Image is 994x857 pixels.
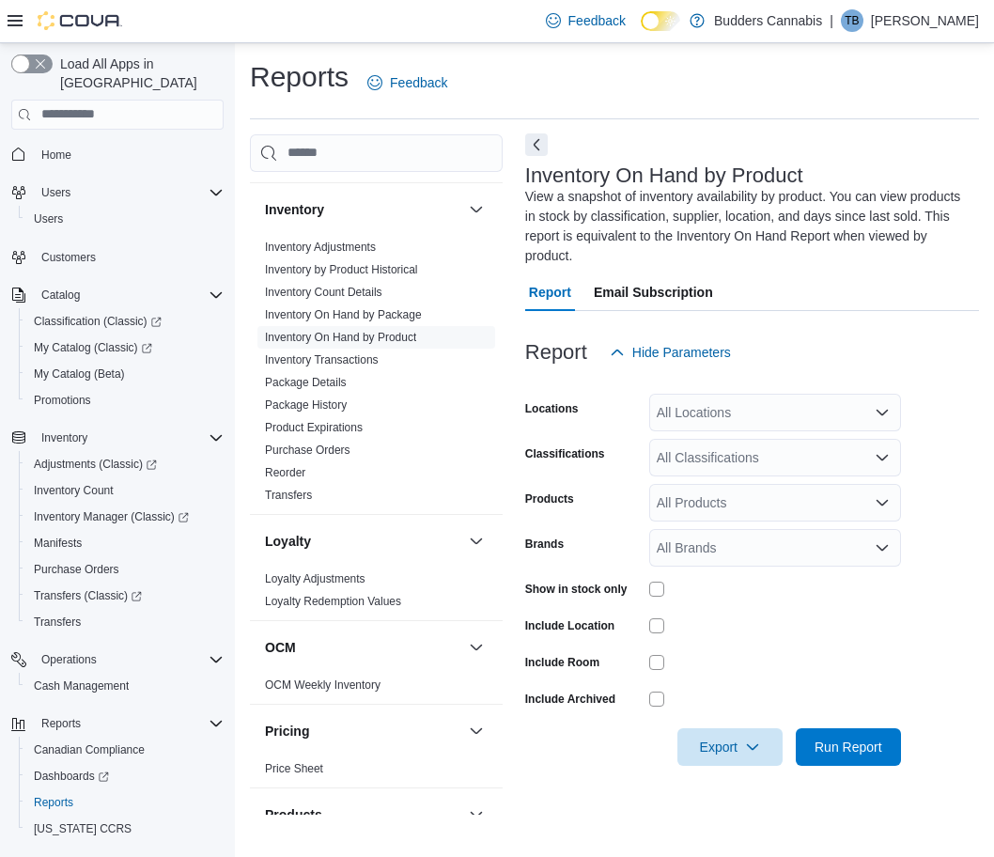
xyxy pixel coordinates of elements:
[34,712,224,735] span: Reports
[34,284,224,306] span: Catalog
[265,488,312,503] span: Transfers
[465,530,488,553] button: Loyalty
[34,588,142,603] span: Transfers (Classic)
[26,765,224,787] span: Dashboards
[265,594,401,609] span: Loyalty Redemption Values
[4,425,231,451] button: Inventory
[632,343,731,362] span: Hide Parameters
[26,506,224,528] span: Inventory Manager (Classic)
[265,353,379,366] a: Inventory Transactions
[26,336,160,359] a: My Catalog (Classic)
[265,532,461,551] button: Loyalty
[34,615,81,630] span: Transfers
[26,363,224,385] span: My Catalog (Beta)
[26,739,224,761] span: Canadian Compliance
[677,728,783,766] button: Export
[41,652,97,667] span: Operations
[4,141,231,168] button: Home
[265,443,350,458] span: Purchase Orders
[390,73,447,92] span: Feedback
[265,532,311,551] h3: Loyalty
[525,341,587,364] h3: Report
[250,236,503,514] div: Inventory
[265,489,312,502] a: Transfers
[265,200,461,219] button: Inventory
[26,584,149,607] a: Transfers (Classic)
[19,609,231,635] button: Transfers
[26,675,224,697] span: Cash Management
[19,451,231,477] a: Adjustments (Classic)
[265,263,418,276] a: Inventory by Product Historical
[525,491,574,506] label: Products
[34,509,189,524] span: Inventory Manager (Classic)
[265,421,363,434] a: Product Expirations
[265,375,347,390] span: Package Details
[26,739,152,761] a: Canadian Compliance
[34,284,87,306] button: Catalog
[19,556,231,583] button: Purchase Orders
[34,795,73,810] span: Reports
[41,716,81,731] span: Reports
[34,340,152,355] span: My Catalog (Classic)
[265,330,416,345] span: Inventory On Hand by Product
[26,208,70,230] a: Users
[34,181,224,204] span: Users
[34,143,224,166] span: Home
[265,420,363,435] span: Product Expirations
[265,285,382,300] span: Inventory Count Details
[465,803,488,826] button: Products
[34,648,224,671] span: Operations
[26,336,224,359] span: My Catalog (Classic)
[26,584,224,607] span: Transfers (Classic)
[641,31,642,32] span: Dark Mode
[602,334,738,371] button: Hide Parameters
[250,757,503,787] div: Pricing
[34,144,79,166] a: Home
[34,562,119,577] span: Purchase Orders
[265,678,381,692] a: OCM Weekly Inventory
[265,595,401,608] a: Loyalty Redemption Values
[26,558,127,581] a: Purchase Orders
[815,738,882,756] span: Run Report
[34,246,103,269] a: Customers
[875,540,890,555] button: Open list of options
[26,389,99,412] a: Promotions
[525,401,579,416] label: Locations
[265,571,365,586] span: Loyalty Adjustments
[265,376,347,389] a: Package Details
[568,11,626,30] span: Feedback
[594,273,713,311] span: Email Subscription
[265,241,376,254] a: Inventory Adjustments
[4,647,231,673] button: Operations
[265,465,305,480] span: Reorder
[34,314,162,329] span: Classification (Classic)
[841,9,863,32] div: Trevor Bell
[41,250,96,265] span: Customers
[26,479,121,502] a: Inventory Count
[19,583,231,609] a: Transfers (Classic)
[714,9,822,32] p: Budders Cannabis
[525,164,803,187] h3: Inventory On Hand by Product
[265,397,347,413] span: Package History
[250,568,503,620] div: Loyalty
[265,722,461,740] button: Pricing
[41,288,80,303] span: Catalog
[19,737,231,763] button: Canadian Compliance
[265,678,381,693] span: OCM Weekly Inventory
[53,55,224,92] span: Load All Apps in [GEOGRAPHIC_DATA]
[360,64,455,101] a: Feedback
[4,282,231,308] button: Catalog
[19,206,231,232] button: Users
[525,187,970,266] div: View a snapshot of inventory availability by product. You can view products in stock by classific...
[796,728,901,766] button: Run Report
[641,11,680,31] input: Dark Mode
[525,537,564,552] label: Brands
[26,506,196,528] a: Inventory Manager (Classic)
[34,366,125,382] span: My Catalog (Beta)
[250,674,503,704] div: OCM
[26,479,224,502] span: Inventory Count
[265,466,305,479] a: Reorder
[845,9,859,32] span: TB
[265,352,379,367] span: Inventory Transactions
[265,262,418,277] span: Inventory by Product Historical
